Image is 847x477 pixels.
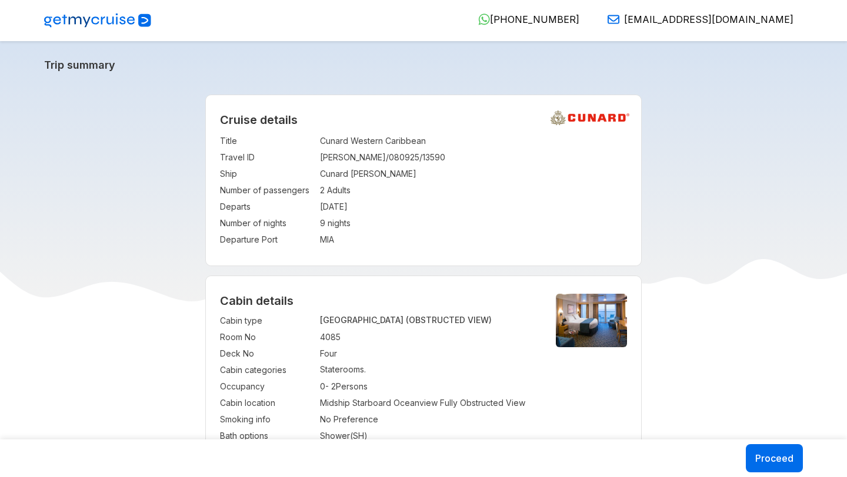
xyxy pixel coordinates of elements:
[320,315,536,325] p: [GEOGRAPHIC_DATA]
[320,133,628,149] td: Cunard Western Caribbean
[320,364,536,374] p: Staterooms.
[320,411,536,428] td: No Preference
[314,149,320,166] td: :
[320,215,628,231] td: 9 nights
[314,231,320,248] td: :
[490,14,579,25] span: [PHONE_NUMBER]
[314,428,320,444] td: :
[320,166,628,182] td: Cunard [PERSON_NAME]
[44,59,803,71] a: Trip summary
[314,329,320,345] td: :
[220,133,314,149] td: Title
[320,329,536,345] td: 4085
[314,411,320,428] td: :
[314,199,320,215] td: :
[220,395,314,411] td: Cabin location
[320,199,628,215] td: [DATE]
[320,428,536,444] td: Shower ( SH )
[624,14,793,25] span: [EMAIL_ADDRESS][DOMAIN_NAME]
[220,329,314,345] td: Room No
[320,378,536,395] td: 0 - 2 Persons
[314,133,320,149] td: :
[746,444,803,472] button: Proceed
[220,362,314,378] td: Cabin categories
[314,378,320,395] td: :
[320,345,536,362] td: Four
[220,231,314,248] td: Departure Port
[314,166,320,182] td: :
[220,294,628,308] h4: Cabin details
[220,313,314,329] td: Cabin type
[220,345,314,362] td: Deck No
[406,315,492,325] span: (OBSTRUCTED VIEW)
[320,395,536,411] td: Midship Starboard Oceanview Fully Obstructed View
[220,182,314,199] td: Number of passengers
[320,182,628,199] td: 2 Adults
[478,14,490,25] img: WhatsApp
[220,411,314,428] td: Smoking info
[314,362,320,378] td: :
[598,14,793,25] a: [EMAIL_ADDRESS][DOMAIN_NAME]
[608,14,619,25] img: Email
[314,395,320,411] td: :
[320,231,628,248] td: MIA
[314,345,320,362] td: :
[314,182,320,199] td: :
[314,313,320,329] td: :
[220,149,314,166] td: Travel ID
[220,113,628,127] h2: Cruise details
[220,378,314,395] td: Occupancy
[220,215,314,231] td: Number of nights
[314,215,320,231] td: :
[320,149,628,166] td: [PERSON_NAME]/080925/13590
[220,428,314,444] td: Bath options
[220,199,314,215] td: Departs
[220,166,314,182] td: Ship
[469,14,579,25] a: [PHONE_NUMBER]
